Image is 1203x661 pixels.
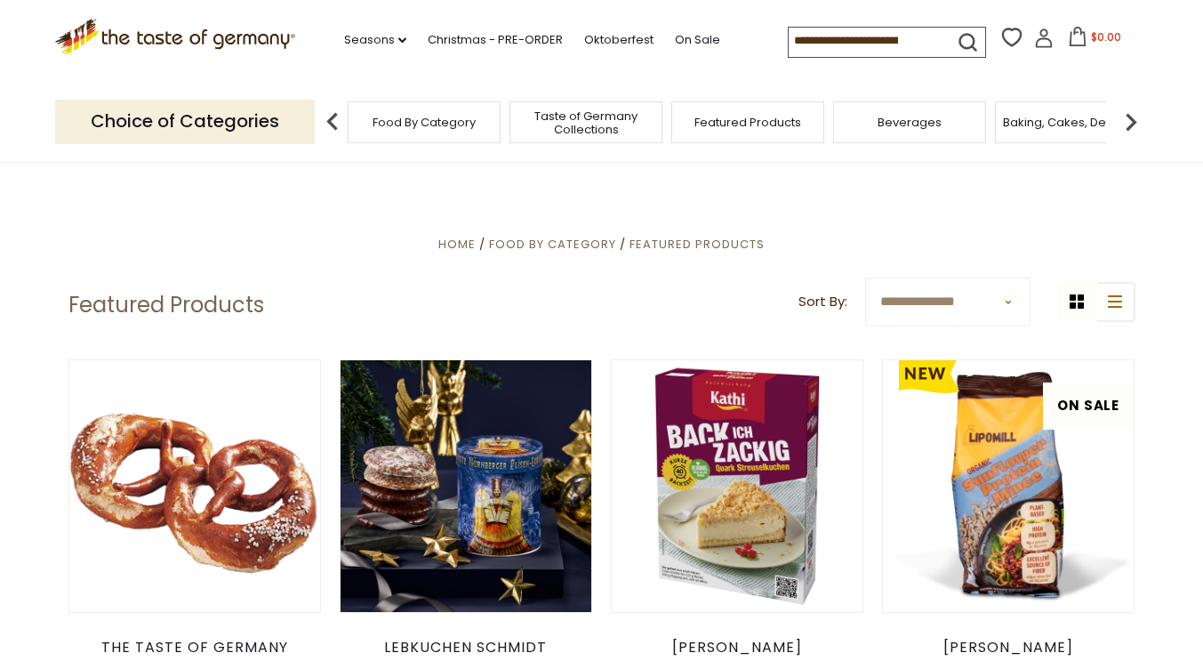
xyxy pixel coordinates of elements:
[55,100,315,143] p: Choice of Categories
[882,639,1135,657] div: [PERSON_NAME]
[1003,116,1141,129] a: Baking, Cakes, Desserts
[344,30,406,50] a: Seasons
[612,360,863,612] img: Kathi German Quark Cheese Crumble Cake Mix, 545g
[69,360,321,612] img: The Taste of Germany Bavarian Soft Pretzels, 4oz., 10 pc., handmade and frozen
[341,360,592,612] img: Lebkuchen Schmidt Blue "Three King Angels" Blue Tin, Assorted Lebkuchen
[68,292,264,318] h1: Featured Products
[1057,27,1133,53] button: $0.00
[315,104,350,140] img: previous arrow
[584,30,654,50] a: Oktoberfest
[68,639,322,657] div: The Taste of Germany
[878,116,942,129] a: Beverages
[515,109,657,136] a: Taste of Germany Collections
[611,639,864,657] div: [PERSON_NAME]
[630,236,765,253] a: Featured Products
[675,30,720,50] a: On Sale
[489,236,616,253] a: Food By Category
[438,236,476,253] a: Home
[798,291,847,313] label: Sort By:
[883,360,1135,612] img: Lamotte Organic Meatless "Bolognese" Mix, high Protein, 75g
[1091,29,1121,44] span: $0.00
[340,639,593,657] div: Lebkuchen Schmidt
[1113,104,1149,140] img: next arrow
[428,30,563,50] a: Christmas - PRE-ORDER
[694,116,801,129] a: Featured Products
[373,116,476,129] a: Food By Category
